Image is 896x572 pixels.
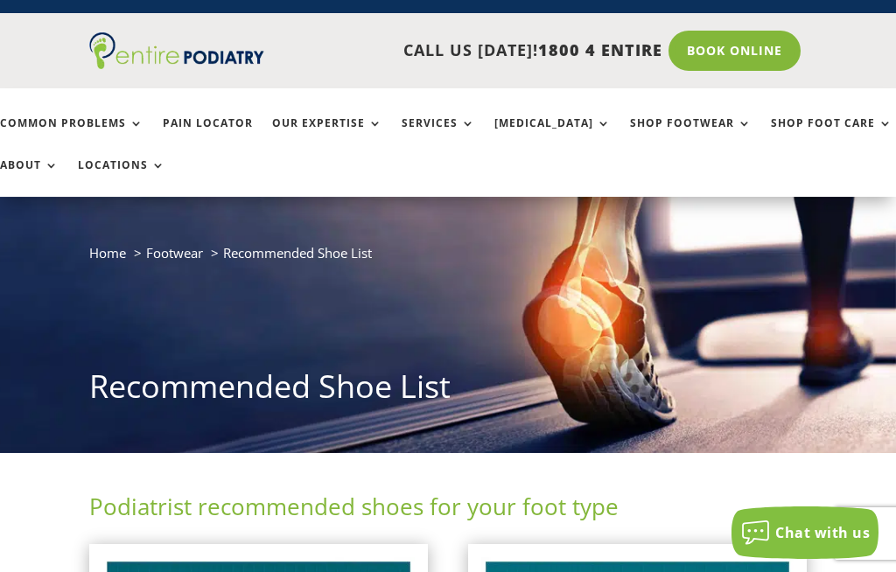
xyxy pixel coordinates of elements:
a: Shop Footwear [630,117,752,155]
p: CALL US [DATE]! [264,39,661,62]
span: Chat with us [775,523,870,542]
a: Shop Foot Care [771,117,892,155]
span: 1800 4 ENTIRE [538,39,662,60]
img: logo (1) [89,32,264,69]
a: Footwear [146,244,203,262]
a: Pain Locator [163,117,253,155]
a: Locations [78,159,165,197]
h2: Podiatrist recommended shoes for your foot type [89,491,806,531]
h1: Recommended Shoe List [89,365,806,417]
a: Services [402,117,475,155]
a: Book Online [668,31,801,71]
nav: breadcrumb [89,241,806,277]
a: Our Expertise [272,117,382,155]
a: [MEDICAL_DATA] [494,117,611,155]
a: Entire Podiatry [89,55,264,73]
a: Home [89,244,126,262]
span: Recommended Shoe List [223,244,372,262]
button: Chat with us [731,506,878,559]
